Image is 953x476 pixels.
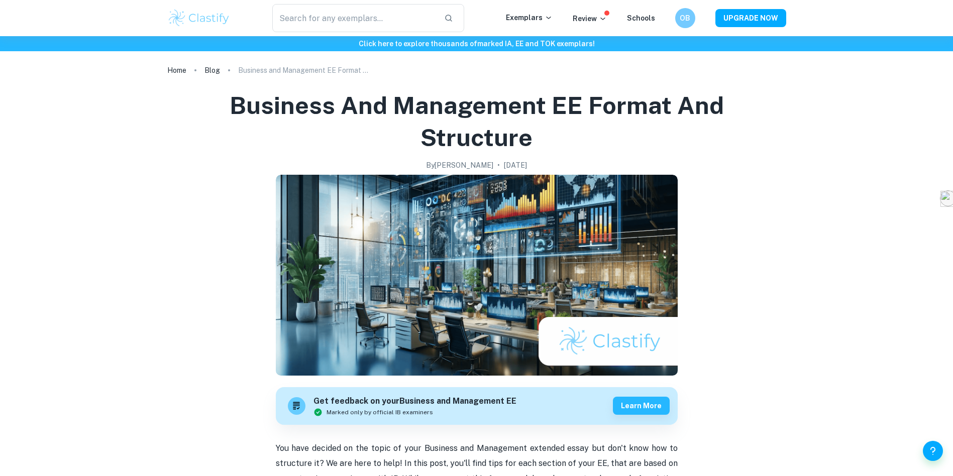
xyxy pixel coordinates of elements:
[204,63,220,77] a: Blog
[504,160,527,171] h2: [DATE]
[313,395,516,408] h6: Get feedback on your Business and Management EE
[2,38,951,49] h6: Click here to explore thousands of marked IA, EE and TOK exemplars !
[179,89,774,154] h1: Business and Management EE Format and Structure
[506,12,553,23] p: Exemplars
[272,4,437,32] input: Search for any exemplars...
[923,441,943,461] button: Help and Feedback
[327,408,433,417] span: Marked only by official IB examiners
[497,160,500,171] p: •
[627,14,655,22] a: Schools
[167,63,186,77] a: Home
[573,13,607,24] p: Review
[426,160,493,171] h2: By [PERSON_NAME]
[675,8,695,28] button: OB
[613,397,670,415] button: Learn more
[715,9,786,27] button: UPGRADE NOW
[276,175,678,376] img: Business and Management EE Format and Structure cover image
[167,8,231,28] img: Clastify logo
[238,65,369,76] p: Business and Management EE Format and Structure
[276,387,678,425] a: Get feedback on yourBusiness and Management EEMarked only by official IB examinersLearn more
[679,13,691,24] h6: OB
